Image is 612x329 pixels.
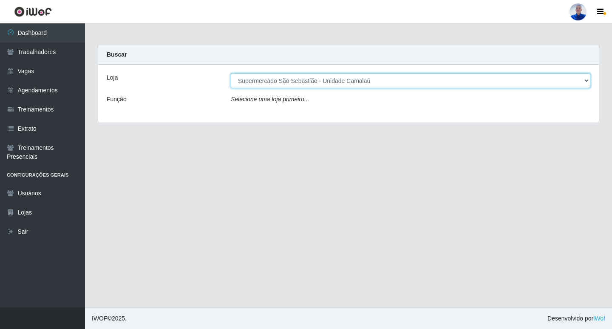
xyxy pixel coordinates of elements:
img: CoreUI Logo [14,6,52,17]
span: IWOF [92,315,108,322]
a: iWof [593,315,605,322]
label: Loja [107,73,118,82]
span: Desenvolvido por [547,314,605,323]
strong: Buscar [107,51,127,58]
label: Função [107,95,127,104]
i: Selecione uma loja primeiro... [231,96,309,103]
span: © 2025 . [92,314,127,323]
